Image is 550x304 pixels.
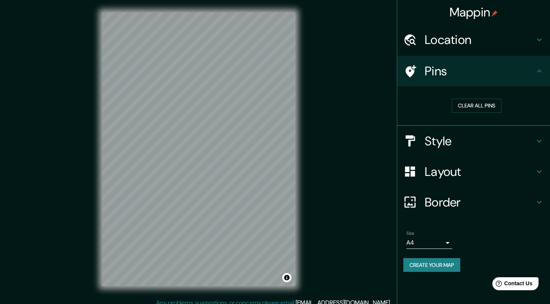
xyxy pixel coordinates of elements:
[397,24,550,55] div: Location
[397,56,550,86] div: Pins
[425,32,535,47] h4: Location
[102,12,295,286] canvas: Map
[452,99,501,113] button: Clear all pins
[425,164,535,179] h4: Layout
[406,237,452,249] div: A4
[403,258,460,272] button: Create your map
[425,195,535,210] h4: Border
[492,10,498,16] img: pin-icon.png
[450,5,498,20] h4: Mappin
[397,187,550,218] div: Border
[425,133,535,149] h4: Style
[406,230,414,236] label: Size
[397,126,550,156] div: Style
[482,274,542,296] iframe: Help widget launcher
[425,63,535,79] h4: Pins
[282,273,291,282] button: Toggle attribution
[397,156,550,187] div: Layout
